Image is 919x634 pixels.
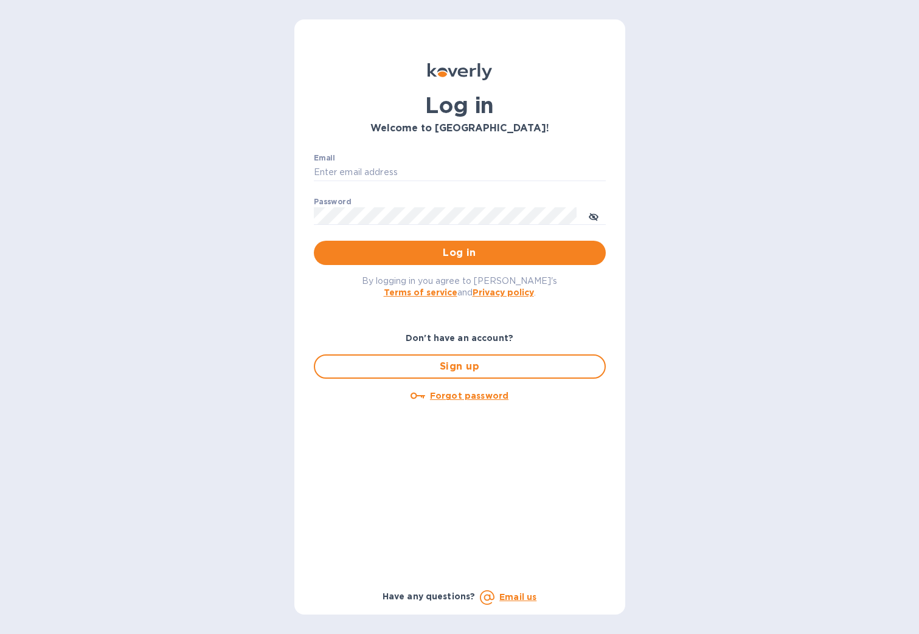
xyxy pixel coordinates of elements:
a: Terms of service [384,288,457,297]
label: Password [314,198,351,205]
button: Sign up [314,354,606,379]
input: Enter email address [314,164,606,182]
b: Have any questions? [383,591,476,601]
img: Koverly [428,63,492,80]
h3: Welcome to [GEOGRAPHIC_DATA]! [314,123,606,134]
span: Sign up [325,359,595,374]
u: Forgot password [430,391,508,401]
h1: Log in [314,92,606,118]
b: Don't have an account? [406,333,513,343]
a: Email us [499,592,536,602]
button: Log in [314,241,606,265]
button: toggle password visibility [581,204,606,228]
a: Privacy policy [473,288,534,297]
span: By logging in you agree to [PERSON_NAME]'s and . [362,276,557,297]
label: Email [314,154,335,162]
span: Log in [324,246,596,260]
